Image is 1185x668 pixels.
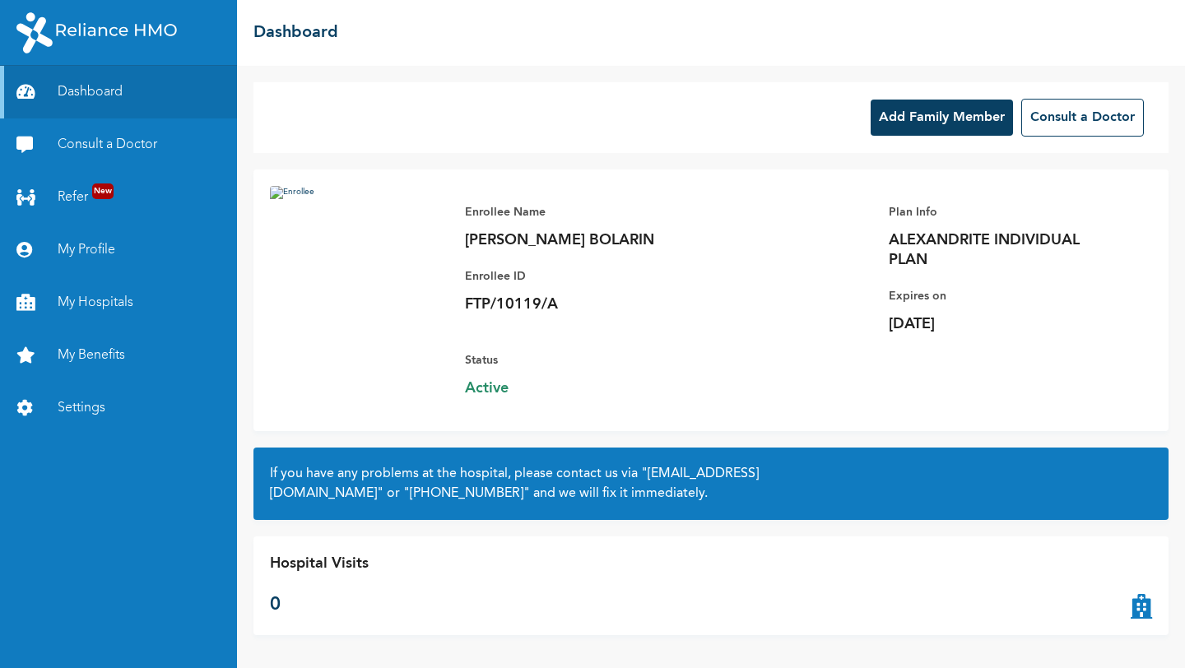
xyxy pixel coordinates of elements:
p: Hospital Visits [270,553,369,575]
p: 0 [270,591,369,619]
p: ALEXANDRITE INDIVIDUAL PLAN [889,230,1119,270]
img: Enrollee [270,186,448,383]
button: Add Family Member [871,100,1013,136]
p: Enrollee ID [465,267,695,286]
p: Status [465,350,695,370]
p: [DATE] [889,314,1119,334]
span: New [92,183,114,199]
span: Active [465,378,695,398]
p: FTP/10119/A [465,295,695,314]
h2: If you have any problems at the hospital, please contact us via or and we will fix it immediately. [270,464,1152,503]
button: Consult a Doctor [1021,99,1144,137]
p: Plan Info [889,202,1119,222]
p: [PERSON_NAME] BOLARIN [465,230,695,250]
p: Enrollee Name [465,202,695,222]
a: "[PHONE_NUMBER]" [403,487,530,500]
p: Expires on [889,286,1119,306]
h2: Dashboard [253,21,338,45]
img: RelianceHMO's Logo [16,12,177,53]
